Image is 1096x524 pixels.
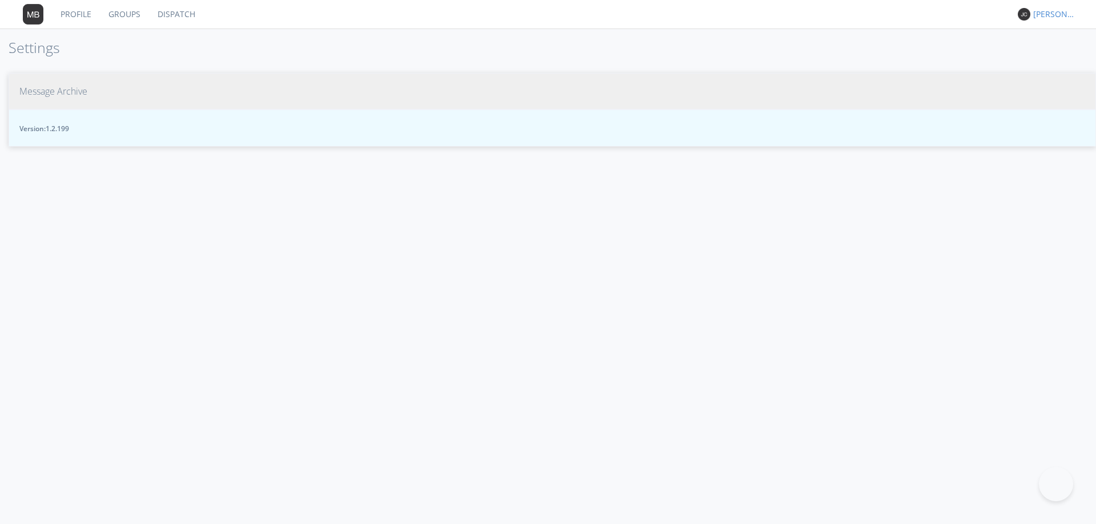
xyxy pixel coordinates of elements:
[19,124,1085,133] span: Version: 1.2.199
[1033,9,1076,20] div: [PERSON_NAME] *
[1018,8,1030,21] img: 373638.png
[19,85,87,98] span: Message Archive
[9,73,1096,110] button: Message Archive
[9,109,1096,147] button: Version:1.2.199
[23,4,43,25] img: 373638.png
[1039,467,1073,501] iframe: Toggle Customer Support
